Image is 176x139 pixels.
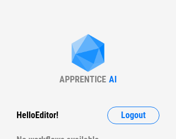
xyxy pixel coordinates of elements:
[109,74,117,85] div: AI
[121,111,146,120] span: Logout
[59,74,106,85] div: APPRENTICE
[107,107,159,124] button: Logout
[16,107,58,124] div: Hello Editor !
[66,34,110,74] img: Apprentice AI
